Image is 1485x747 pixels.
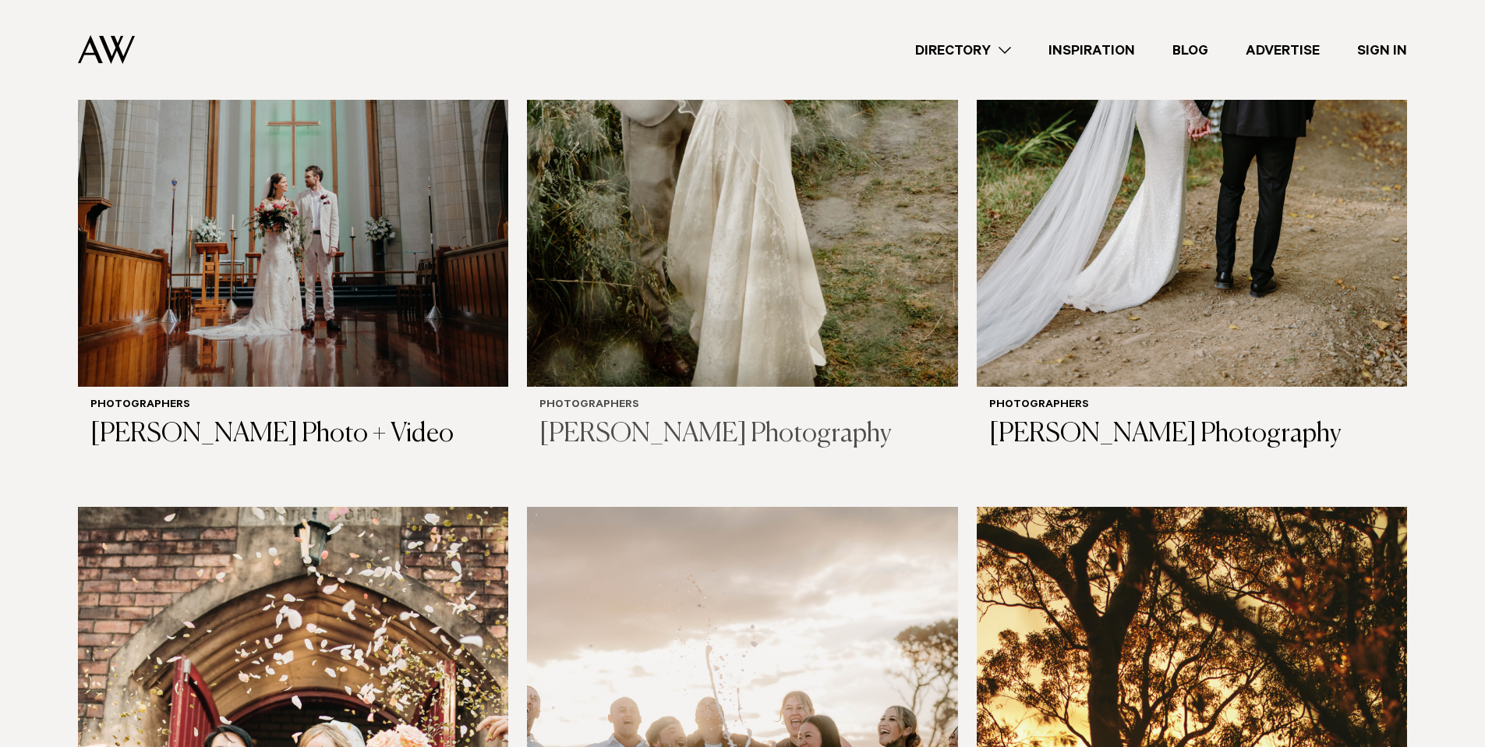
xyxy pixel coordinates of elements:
[539,399,945,412] h6: Photographers
[539,419,945,451] h3: [PERSON_NAME] Photography
[989,399,1395,412] h6: Photographers
[1154,40,1227,61] a: Blog
[90,419,496,451] h3: [PERSON_NAME] Photo + Video
[1227,40,1338,61] a: Advertise
[1338,40,1426,61] a: Sign In
[90,399,496,412] h6: Photographers
[78,35,135,64] img: Auckland Weddings Logo
[989,419,1395,451] h3: [PERSON_NAME] Photography
[896,40,1030,61] a: Directory
[1030,40,1154,61] a: Inspiration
